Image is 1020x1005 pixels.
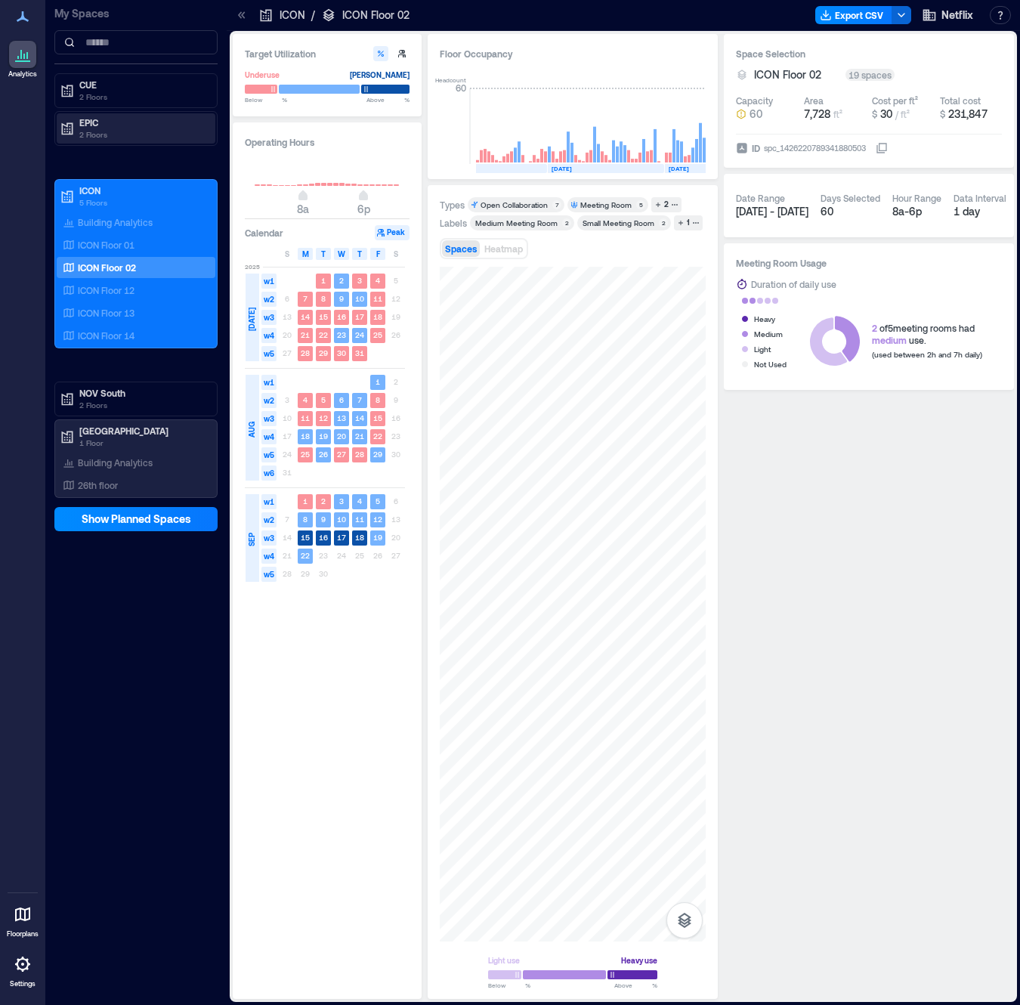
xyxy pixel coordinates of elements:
div: Open Collaboration [481,199,548,210]
text: 14 [301,312,310,321]
text: 27 [337,450,346,459]
span: Above % [366,95,410,104]
span: $ [940,109,945,119]
button: $ 30 / ft² [872,107,934,122]
p: / [311,8,315,23]
text: 7 [303,294,308,303]
a: Settings [5,946,41,993]
span: S [394,248,398,260]
p: ICON Floor 14 [78,329,134,342]
div: 2 [562,218,571,227]
span: ft² [833,109,842,119]
button: Peak [375,225,410,240]
div: Types [440,199,465,211]
text: 2 [321,496,326,506]
p: Building Analytics [78,456,153,468]
p: Settings [10,979,36,988]
div: 2 [662,198,671,212]
span: 2 [872,323,877,333]
p: Analytics [8,70,37,79]
div: 5 [636,200,645,209]
span: AUG [246,422,258,438]
span: w5 [261,567,277,582]
p: 2 Floors [79,399,206,411]
span: w2 [261,393,277,408]
div: Duration of daily use [751,277,836,292]
span: w1 [261,274,277,289]
text: 26 [319,450,328,459]
div: 2 [659,218,668,227]
span: 60 [750,107,762,122]
div: Medium [754,326,783,342]
button: ICON Floor 02 [754,67,839,82]
div: Meeting Room [580,199,632,210]
text: 31 [355,348,364,357]
div: Floor Occupancy [440,46,706,61]
text: 17 [355,312,364,321]
text: 8 [321,294,326,303]
text: 30 [337,348,346,357]
span: w2 [261,292,277,307]
text: 20 [337,431,346,441]
span: w3 [261,411,277,426]
span: Heatmap [484,243,523,254]
text: 19 [373,533,382,542]
text: 15 [319,312,328,321]
span: ICON Floor 02 [754,67,821,82]
span: T [321,248,326,260]
span: T [357,248,362,260]
div: Hour Range [892,192,941,204]
text: 3 [357,276,362,285]
span: w1 [261,494,277,509]
span: w3 [261,530,277,546]
text: 11 [373,294,382,303]
span: w6 [261,465,277,481]
div: Not Used [754,357,787,372]
div: 1 [685,216,692,230]
text: 24 [355,330,364,339]
text: 21 [301,330,310,339]
p: EPIC [79,116,206,128]
button: Heatmap [481,240,526,257]
text: 14 [355,413,364,422]
div: Heavy [754,311,775,326]
button: Spaces [442,240,480,257]
text: 8 [303,515,308,524]
text: 28 [355,450,364,459]
button: 2 [651,197,682,212]
span: w3 [261,310,277,325]
span: 8a [297,203,309,215]
div: Area [804,94,824,107]
text: 1 [376,377,380,386]
p: ICON Floor 01 [78,239,134,251]
div: [PERSON_NAME] [350,67,410,82]
p: 2 Floors [79,128,206,141]
div: spc_1426220789341880503 [762,141,867,156]
span: w5 [261,346,277,361]
a: Analytics [4,36,42,83]
text: 22 [301,551,310,560]
text: 28 [301,348,310,357]
div: Medium Meeting Room [475,218,558,228]
div: Cost per ft² [872,94,918,107]
text: 19 [319,431,328,441]
h3: Target Utilization [245,46,410,61]
p: ICON Floor 13 [78,307,134,319]
text: 23 [337,330,346,339]
p: ICON Floor 02 [342,8,410,23]
button: Show Planned Spaces [54,507,218,531]
text: 15 [373,413,382,422]
div: Labels [440,217,467,229]
text: 9 [339,294,344,303]
span: 30 [880,107,892,120]
text: 25 [301,450,310,459]
span: [DATE] [246,308,258,331]
div: Data Interval [954,192,1006,204]
h3: Calendar [245,225,283,240]
text: 8 [376,395,380,404]
a: Floorplans [2,896,43,943]
span: Netflix [941,8,973,23]
p: ICON Floor 12 [78,284,134,296]
div: Total cost [940,94,981,107]
p: ICON Floor 02 [78,261,136,274]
